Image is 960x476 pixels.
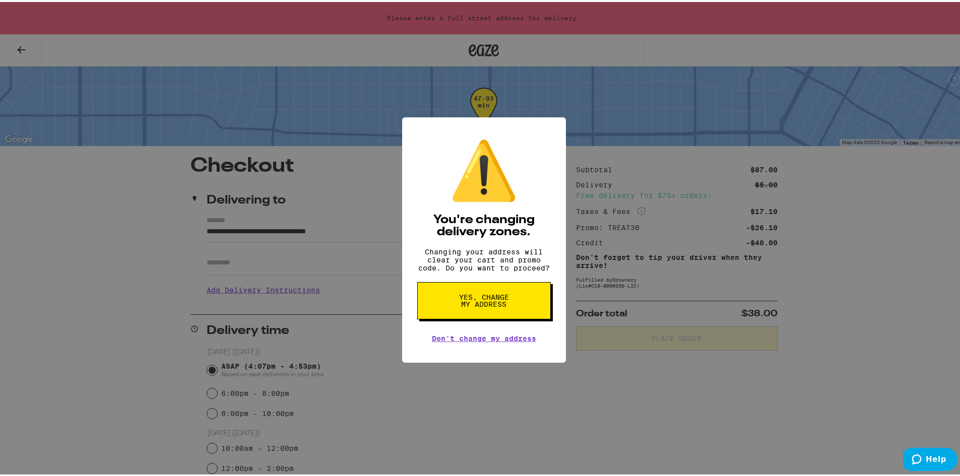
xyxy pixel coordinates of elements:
[417,212,551,236] h2: You're changing delivery zones.
[449,135,519,202] div: ⚠️
[903,446,957,471] iframe: Opens a widget where you can find more information
[432,332,536,341] a: Don't change my address
[417,246,551,270] p: Changing your address will clear your cart and promo code. Do you want to proceed?
[458,292,510,306] span: Yes, change my address
[417,280,551,317] button: Yes, change my address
